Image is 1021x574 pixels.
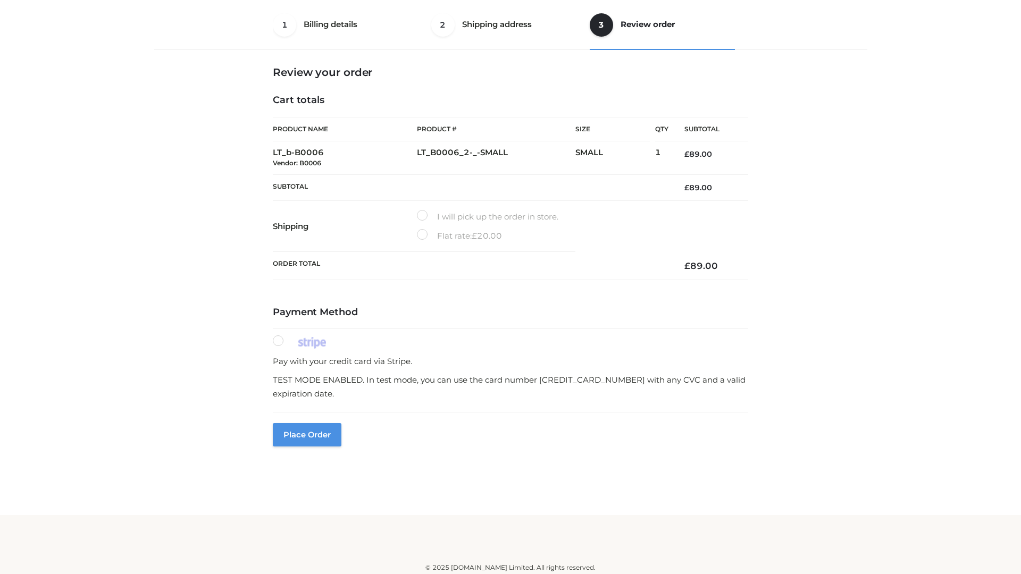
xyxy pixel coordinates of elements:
p: Pay with your credit card via Stripe. [273,354,748,368]
h4: Payment Method [273,307,748,318]
th: Subtotal [668,117,748,141]
th: Size [575,117,650,141]
th: Shipping [273,201,417,252]
label: I will pick up the order in store. [417,210,558,224]
small: Vendor: B0006 [273,159,321,167]
bdi: 20.00 [472,231,502,241]
th: Qty [655,117,668,141]
bdi: 89.00 [684,183,712,192]
span: £ [684,183,689,192]
bdi: 89.00 [684,149,712,159]
p: TEST MODE ENABLED. In test mode, you can use the card number [CREDIT_CARD_NUMBER] with any CVC an... [273,373,748,400]
span: £ [472,231,477,241]
h3: Review your order [273,66,748,79]
button: Place order [273,423,341,446]
th: Subtotal [273,174,668,200]
span: £ [684,260,690,271]
th: Product Name [273,117,417,141]
bdi: 89.00 [684,260,718,271]
td: 1 [655,141,668,175]
td: SMALL [575,141,655,175]
div: © 2025 [DOMAIN_NAME] Limited. All rights reserved. [158,562,863,573]
h4: Cart totals [273,95,748,106]
label: Flat rate: [417,229,502,243]
span: £ [684,149,689,159]
td: LT_b-B0006 [273,141,417,175]
th: Order Total [273,252,668,280]
td: LT_B0006_2-_-SMALL [417,141,575,175]
th: Product # [417,117,575,141]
